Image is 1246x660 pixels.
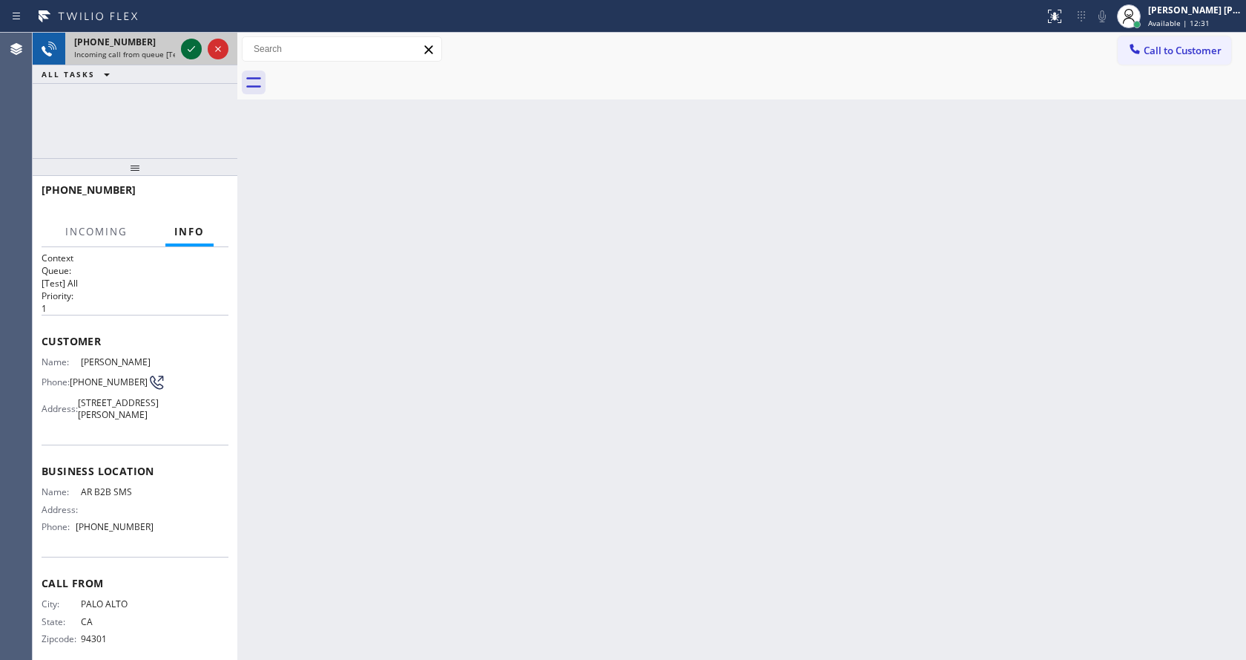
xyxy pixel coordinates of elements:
[74,49,197,59] span: Incoming call from queue [Test] All
[42,356,81,367] span: Name:
[70,376,148,388] span: [PHONE_NUMBER]
[243,37,441,61] input: Search
[42,277,228,290] p: [Test] All
[76,521,154,532] span: [PHONE_NUMBER]
[78,397,159,420] span: [STREET_ADDRESS][PERSON_NAME]
[81,486,154,497] span: AR B2B SMS
[42,302,228,315] p: 1
[65,225,128,238] span: Incoming
[81,598,154,610] span: PALO ALTO
[42,290,228,302] h2: Priority:
[208,39,228,59] button: Reject
[33,65,125,83] button: ALL TASKS
[42,486,81,497] span: Name:
[42,69,95,79] span: ALL TASKS
[1148,4,1242,16] div: [PERSON_NAME] [PERSON_NAME]
[42,464,228,478] span: Business location
[42,376,70,388] span: Phone:
[42,334,228,348] span: Customer
[181,39,202,59] button: Accept
[1118,36,1231,65] button: Call to Customer
[42,183,136,197] span: [PHONE_NUMBER]
[74,36,156,48] span: [PHONE_NUMBER]
[42,264,228,277] h2: Queue:
[42,633,81,644] span: Zipcode:
[174,225,205,238] span: Info
[42,616,81,627] span: State:
[81,633,154,644] span: 94301
[42,521,76,532] span: Phone:
[42,252,228,264] h1: Context
[42,504,81,515] span: Address:
[1144,44,1222,57] span: Call to Customer
[165,218,214,246] button: Info
[81,356,154,367] span: [PERSON_NAME]
[56,218,136,246] button: Incoming
[42,403,78,414] span: Address:
[42,598,81,610] span: City:
[42,576,228,590] span: Call From
[1092,6,1112,27] button: Mute
[81,616,154,627] span: CA
[1148,18,1210,28] span: Available | 12:31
